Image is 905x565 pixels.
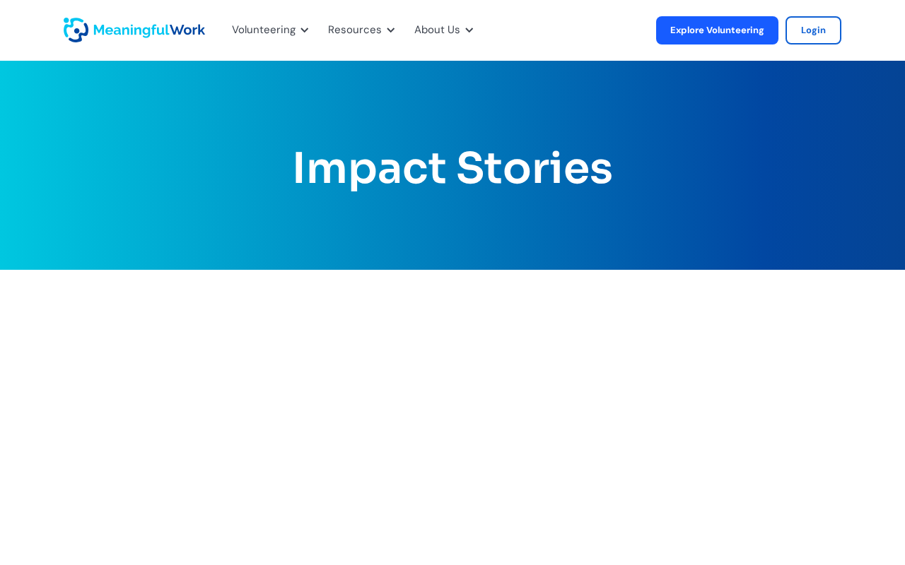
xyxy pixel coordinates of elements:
div: Resources [320,7,399,54]
div: Volunteering [223,7,313,54]
a: Explore Volunteering [656,16,778,44]
div: About Us [406,7,477,54]
div: Resources [328,21,382,40]
a: Login [786,16,841,44]
div: About Us [414,21,460,40]
div: Volunteering [232,21,296,40]
a: home [64,18,99,42]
